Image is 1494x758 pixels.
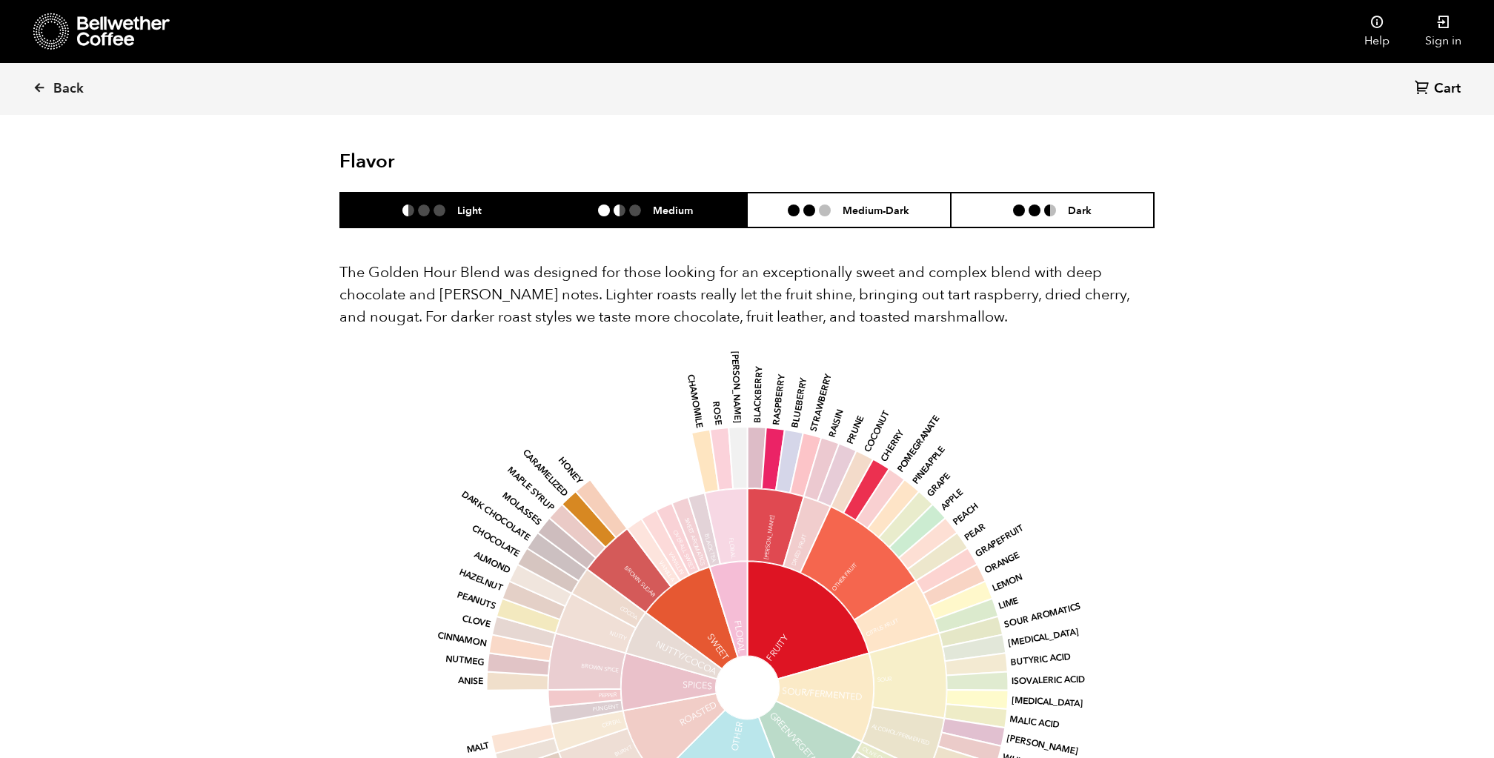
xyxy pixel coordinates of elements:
[843,204,909,216] h6: Medium-Dark
[457,204,482,216] h6: Light
[1415,79,1464,99] a: Cart
[339,150,611,173] h2: Flavor
[653,204,693,216] h6: Medium
[1434,80,1461,98] span: Cart
[1068,204,1092,216] h6: Dark
[53,80,84,98] span: Back
[339,262,1155,328] p: The Golden Hour Blend was designed for those looking for an exceptionally sweet and complex blend...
